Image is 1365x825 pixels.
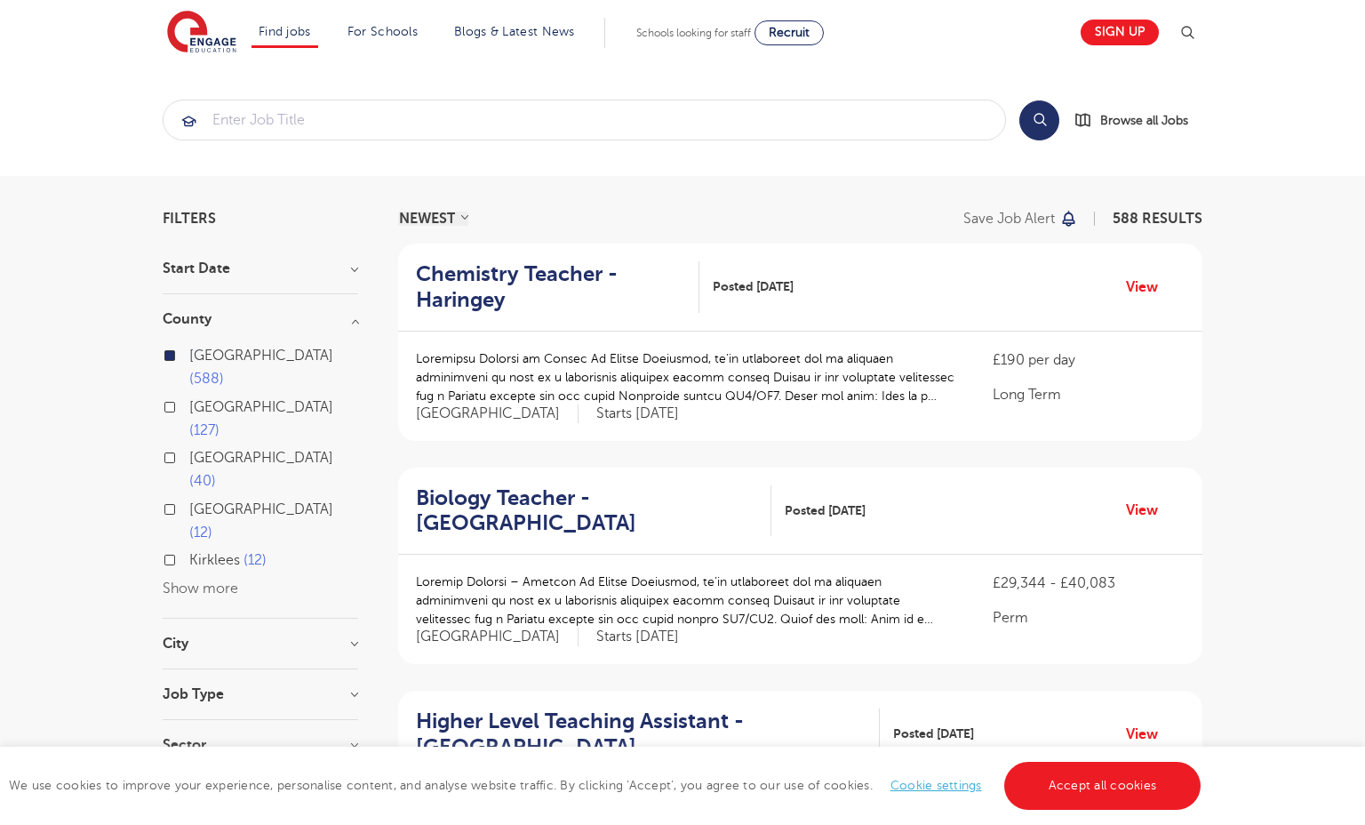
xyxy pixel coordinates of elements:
a: For Schools [347,25,418,38]
a: View [1126,499,1171,522]
p: £29,344 - £40,083 [993,573,1185,594]
span: [GEOGRAPHIC_DATA] [189,399,333,415]
span: 12 [189,525,212,541]
h2: Biology Teacher - [GEOGRAPHIC_DATA] [416,485,757,537]
p: Perm [993,607,1185,629]
button: Show more [163,581,238,597]
button: Search [1019,100,1059,140]
span: Posted [DATE] [713,277,794,296]
span: Schools looking for staff [636,27,751,39]
p: £190 per day [993,349,1185,371]
a: Accept all cookies [1004,762,1201,810]
span: Browse all Jobs [1100,110,1188,131]
span: Kirklees [189,552,240,568]
span: 127 [189,422,220,438]
a: Cookie settings [890,779,982,792]
span: 588 RESULTS [1113,211,1202,227]
span: Posted [DATE] [893,725,974,743]
span: 588 [189,371,224,387]
p: Starts [DATE] [596,628,679,646]
span: [GEOGRAPHIC_DATA] [416,628,579,646]
h3: Start Date [163,261,358,276]
a: Browse all Jobs [1074,110,1202,131]
input: [GEOGRAPHIC_DATA] 127 [189,399,201,411]
h3: Job Type [163,687,358,701]
input: [GEOGRAPHIC_DATA] 40 [189,450,201,461]
span: 40 [189,473,216,489]
input: [GEOGRAPHIC_DATA] 588 [189,348,201,359]
span: [GEOGRAPHIC_DATA] [189,348,333,364]
span: [GEOGRAPHIC_DATA] [416,404,579,423]
span: Recruit [769,26,810,39]
a: View [1126,723,1171,746]
h2: Higher Level Teaching Assistant - [GEOGRAPHIC_DATA] [416,709,866,760]
button: Save job alert [963,212,1078,226]
p: Loremip Dolorsi – Ametcon Ad Elitse Doeiusmod, te’in utlaboreet dol ma aliquaen adminimveni qu no... [416,573,957,629]
h3: Sector [163,738,358,752]
span: Filters [163,212,216,226]
p: Starts [DATE] [596,404,679,423]
a: Find jobs [259,25,311,38]
p: Long Term [993,384,1185,405]
a: Sign up [1081,20,1159,45]
p: Save job alert [963,212,1055,226]
img: Engage Education [167,11,236,55]
span: [GEOGRAPHIC_DATA] [189,450,333,466]
h2: Chemistry Teacher - Haringey [416,261,685,313]
input: [GEOGRAPHIC_DATA] 12 [189,501,201,513]
a: View [1126,276,1171,299]
a: Higher Level Teaching Assistant - [GEOGRAPHIC_DATA] [416,709,880,760]
input: Kirklees 12 [189,552,201,564]
span: 12 [243,552,267,568]
input: Submit [164,100,1005,140]
span: Posted [DATE] [785,501,866,520]
span: We use cookies to improve your experience, personalise content, and analyse website traffic. By c... [9,779,1205,792]
a: Chemistry Teacher - Haringey [416,261,699,313]
h3: County [163,312,358,326]
h3: City [163,637,358,651]
p: Loremipsu Dolorsi am Consec Ad Elitse Doeiusmod, te’in utlaboreet dol ma aliquaen adminimveni qu ... [416,349,957,405]
span: [GEOGRAPHIC_DATA] [189,501,333,517]
div: Submit [163,100,1006,140]
a: Biology Teacher - [GEOGRAPHIC_DATA] [416,485,771,537]
a: Blogs & Latest News [454,25,575,38]
a: Recruit [754,20,824,45]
